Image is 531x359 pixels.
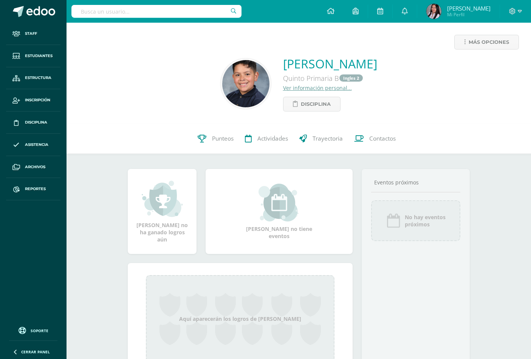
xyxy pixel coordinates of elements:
div: Eventos próximos [371,179,460,186]
a: Asistencia [6,134,60,156]
span: Inscripción [25,97,50,103]
img: event_small.png [259,184,300,221]
span: Disciplina [25,119,47,125]
a: Punteos [192,124,239,154]
span: Reportes [25,186,46,192]
span: Staff [25,31,37,37]
span: Estructura [25,75,51,81]
span: Más opciones [469,35,509,49]
img: event_icon.png [386,213,401,228]
span: Archivos [25,164,45,170]
a: Reportes [6,178,60,200]
span: No hay eventos próximos [405,214,446,228]
div: [PERSON_NAME] no ha ganado logros aún [135,180,189,243]
span: Actividades [257,135,288,143]
div: Quinto Primaria B [283,72,377,84]
span: Contactos [369,135,396,143]
a: Actividades [239,124,294,154]
a: Soporte [9,325,57,335]
a: Staff [6,23,60,45]
div: [PERSON_NAME] no tiene eventos [242,184,317,240]
img: 1c4a8e29229ca7cba10d259c3507f649.png [426,4,441,19]
a: Disciplina [283,97,341,111]
a: Inscripción [6,89,60,111]
img: eba0029dc0c0c767c80097ff69581358.png [222,60,269,107]
a: Más opciones [454,35,519,50]
img: achievement_small.png [142,180,183,218]
a: [PERSON_NAME] [283,56,377,72]
a: Ingles 2 [339,74,363,82]
input: Busca un usuario... [71,5,242,18]
span: Trayectoria [313,135,343,143]
a: Archivos [6,156,60,178]
span: Soporte [31,328,48,333]
span: Punteos [212,135,234,143]
span: Asistencia [25,142,48,148]
a: Contactos [348,124,401,154]
a: Disciplina [6,111,60,134]
a: Estudiantes [6,45,60,67]
span: [PERSON_NAME] [447,5,491,12]
span: Disciplina [301,97,331,111]
span: Estudiantes [25,53,53,59]
span: Cerrar panel [21,349,50,354]
a: Estructura [6,67,60,90]
span: Mi Perfil [447,11,491,18]
a: Ver información personal... [283,84,352,91]
a: Trayectoria [294,124,348,154]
